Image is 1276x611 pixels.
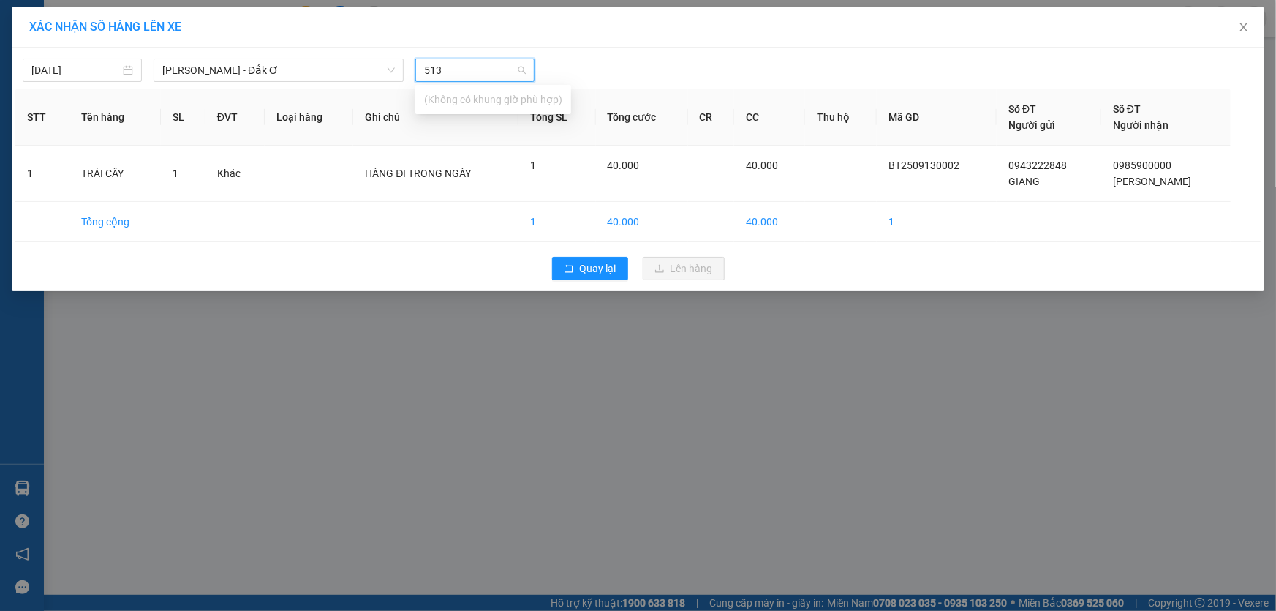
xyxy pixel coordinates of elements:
[69,146,161,202] td: TRÁI CÂY
[15,89,69,146] th: STT
[643,257,725,280] button: uploadLên hàng
[688,89,735,146] th: CR
[734,89,805,146] th: CC
[530,160,536,171] span: 1
[1113,160,1171,171] span: 0985900000
[596,202,688,242] td: 40.000
[1008,176,1040,187] span: GIANG
[424,91,562,108] div: (Không có khung giờ phù hợp)
[518,202,596,242] td: 1
[888,160,959,171] span: BT2509130002
[1008,160,1067,171] span: 0943222848
[1113,176,1191,187] span: [PERSON_NAME]
[69,202,161,242] td: Tổng cộng
[173,168,178,179] span: 1
[29,20,181,34] span: XÁC NHẬN SỐ HÀNG LÊN XE
[1113,103,1141,115] span: Số ĐT
[608,160,640,171] span: 40.000
[564,263,574,275] span: rollback
[1238,21,1250,33] span: close
[387,66,396,75] span: down
[746,160,778,171] span: 40.000
[161,89,205,146] th: SL
[518,89,596,146] th: Tổng SL
[552,257,628,280] button: rollbackQuay lại
[580,260,616,277] span: Quay lại
[69,89,161,146] th: Tên hàng
[1113,119,1169,131] span: Người nhận
[353,89,518,146] th: Ghi chú
[1223,7,1264,48] button: Close
[205,146,265,202] td: Khác
[596,89,688,146] th: Tổng cước
[877,202,997,242] td: 1
[31,62,120,78] input: 13/09/2025
[805,89,877,146] th: Thu hộ
[265,89,353,146] th: Loại hàng
[365,168,471,179] span: HÀNG ĐI TRONG NGÀY
[1008,119,1055,131] span: Người gửi
[877,89,997,146] th: Mã GD
[1008,103,1036,115] span: Số ĐT
[162,59,395,81] span: Hồ Chí Minh - Đắk Ơ
[734,202,805,242] td: 40.000
[205,89,265,146] th: ĐVT
[15,146,69,202] td: 1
